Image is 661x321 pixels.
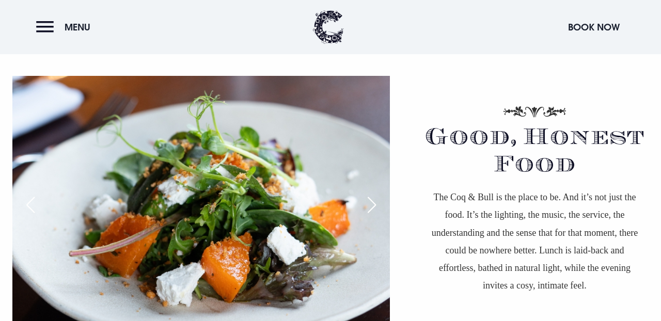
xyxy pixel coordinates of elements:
[36,16,96,38] button: Menu
[313,10,344,44] img: Clandeboye Lodge
[429,188,640,294] p: The Coq & Bull is the place to be. And it’s not just the food. It’s the lighting, the music, the ...
[359,194,385,216] div: Next slide
[65,21,90,33] span: Menu
[421,132,649,178] h2: Good, Honest Food
[563,16,625,38] button: Book Now
[18,194,43,216] div: Previous slide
